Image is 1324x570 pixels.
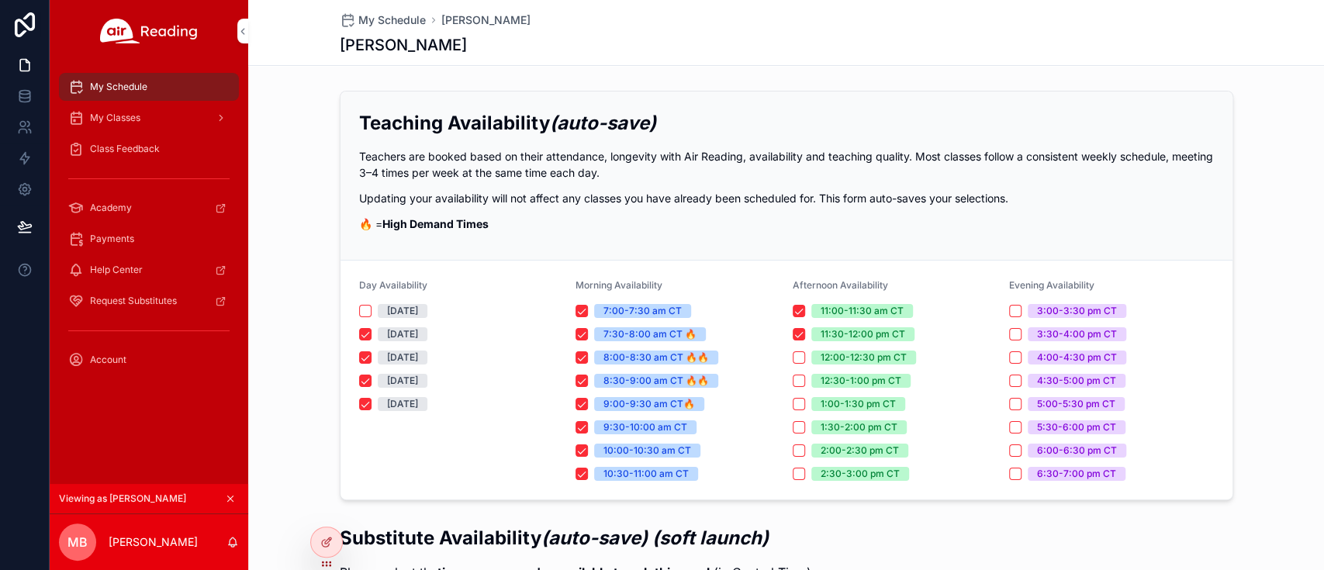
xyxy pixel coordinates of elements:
[793,279,888,291] span: Afternoon Availability
[821,327,905,341] div: 11:30-12:00 pm CT
[90,143,160,155] span: Class Feedback
[359,279,427,291] span: Day Availability
[59,492,186,505] span: Viewing as [PERSON_NAME]
[59,225,239,253] a: Payments
[59,194,239,222] a: Academy
[387,304,418,318] div: [DATE]
[603,351,709,364] div: 8:00-8:30 am CT 🔥🔥
[576,279,662,291] span: Morning Availability
[821,420,897,434] div: 1:30-2:00 pm CT
[359,216,1214,232] p: 🔥 =
[358,12,426,28] span: My Schedule
[1037,397,1115,411] div: 5:00-5:30 pm CT
[59,346,239,374] a: Account
[59,256,239,284] a: Help Center
[59,73,239,101] a: My Schedule
[59,135,239,163] a: Class Feedback
[1037,420,1116,434] div: 5:30-6:00 pm CT
[340,34,467,56] h1: [PERSON_NAME]
[1037,467,1116,481] div: 6:30-7:00 pm CT
[603,444,691,458] div: 10:00-10:30 am CT
[340,12,426,28] a: My Schedule
[90,354,126,366] span: Account
[821,304,904,318] div: 11:00-11:30 am CT
[1037,304,1117,318] div: 3:00-3:30 pm CT
[90,233,134,245] span: Payments
[100,19,198,43] img: App logo
[50,62,248,394] div: scrollable content
[441,12,531,28] a: [PERSON_NAME]
[821,374,901,388] div: 12:30-1:00 pm CT
[359,110,1214,136] h2: Teaching Availability
[603,374,709,388] div: 8:30-9:00 am CT 🔥🔥
[821,397,896,411] div: 1:00-1:30 pm CT
[821,444,899,458] div: 2:00-2:30 pm CT
[109,534,198,550] p: [PERSON_NAME]
[1037,444,1117,458] div: 6:00-6:30 pm CT
[821,467,900,481] div: 2:30-3:00 pm CT
[359,148,1214,181] p: Teachers are booked based on their attendance, longevity with Air Reading, availability and teach...
[359,190,1214,206] p: Updating your availability will not affect any classes you have already been scheduled for. This ...
[67,533,88,551] span: MB
[90,112,140,124] span: My Classes
[1037,351,1117,364] div: 4:00-4:30 pm CT
[1037,374,1116,388] div: 4:30-5:00 pm CT
[821,351,907,364] div: 12:00-12:30 pm CT
[603,420,687,434] div: 9:30-10:00 am CT
[550,112,656,134] em: (auto-save)
[387,327,418,341] div: [DATE]
[603,467,689,481] div: 10:30-11:00 am CT
[603,304,682,318] div: 7:00-7:30 am CT
[90,202,132,214] span: Academy
[387,374,418,388] div: [DATE]
[90,81,147,93] span: My Schedule
[90,295,177,307] span: Request Substitutes
[387,351,418,364] div: [DATE]
[1037,327,1117,341] div: 3:30-4:00 pm CT
[603,397,695,411] div: 9:00-9:30 am CT🔥
[382,217,489,230] strong: High Demand Times
[603,327,697,341] div: 7:30-8:00 am CT 🔥
[541,527,769,549] em: (auto-save) (soft launch)
[340,525,1190,551] h2: Substitute Availability
[387,397,418,411] div: [DATE]
[59,104,239,132] a: My Classes
[1009,279,1094,291] span: Evening Availability
[90,264,143,276] span: Help Center
[59,287,239,315] a: Request Substitutes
